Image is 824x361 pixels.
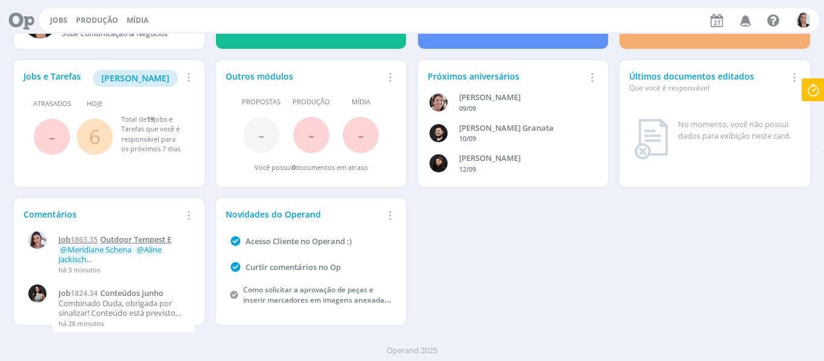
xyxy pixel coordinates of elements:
p: Combinado Duda, obrigada por sinalizar! Conteúdo está previsto para 01.09 😉 [59,299,188,318]
span: Mídia [352,97,370,107]
span: @Meridiane Schena [60,244,132,255]
img: L [429,154,448,172]
span: 09/09 [459,104,476,113]
a: Produção [76,15,118,25]
span: Propostas [242,97,280,107]
div: Bruno Corralo Granata [459,122,586,134]
div: Luana da Silva de Andrade [459,152,586,165]
a: 6 [89,124,100,149]
a: Como solicitar a aprovação de peças e inserir marcadores em imagens anexadas a um job? [243,284,394,315]
button: Mídia [123,16,152,25]
span: - [49,124,55,149]
a: Job1824.34Conteúdos junho [59,289,188,298]
span: Atrasados [33,99,71,109]
span: - [308,122,314,148]
div: Próximos aniversários [428,70,585,83]
img: A [429,93,448,111]
span: 0 [292,163,296,172]
span: Outdoor Tempest E [100,234,171,245]
span: 10/09 [459,134,476,143]
span: 1824.34 [71,288,98,298]
div: Total de Jobs e Tarefas que você é responsável para os próximos 7 dias [121,115,183,154]
div: Sobe Comunicação & Negócios [62,28,180,39]
img: N [28,231,46,249]
img: dashboard_not_found.png [634,119,668,160]
button: Jobs [46,16,71,25]
div: Jobs e Tarefas [24,70,180,87]
button: [PERSON_NAME] [93,70,178,87]
a: Jobs [50,15,68,25]
img: C [796,13,811,28]
img: C [28,284,46,303]
span: Hoje [87,99,103,109]
a: Job1863.35Outdoor Tempest E [59,235,188,245]
span: 12/09 [459,165,476,174]
span: Conteúdos junho [100,287,163,298]
span: 1863.35 [71,234,98,245]
span: há 28 minutos [59,319,104,328]
span: - [258,122,264,148]
a: Acesso Cliente no Operand :) [246,236,352,246]
div: Outros módulos [226,70,382,83]
div: No momento, você não possui dados para exibição neste card. [678,119,795,142]
div: Aline Beatriz Jackisch [459,92,586,104]
span: @Aline Jackisch [59,244,162,265]
span: 19 [147,115,154,124]
span: [PERSON_NAME] [101,72,170,84]
a: Mídia [127,15,148,25]
div: Que você é responsável [629,83,786,93]
div: Você possui documentos em atraso [255,163,368,173]
div: Últimos documentos editados [629,70,786,93]
a: [PERSON_NAME] [93,72,178,83]
img: B [429,124,448,142]
div: Novidades do Operand [226,208,382,221]
button: C [796,10,812,31]
span: - [358,122,364,148]
a: Curtir comentários no Op [246,262,341,272]
div: Comentários [24,208,180,221]
button: Produção [72,16,122,25]
span: Produção [293,97,330,107]
span: há 3 minutos [59,265,100,274]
